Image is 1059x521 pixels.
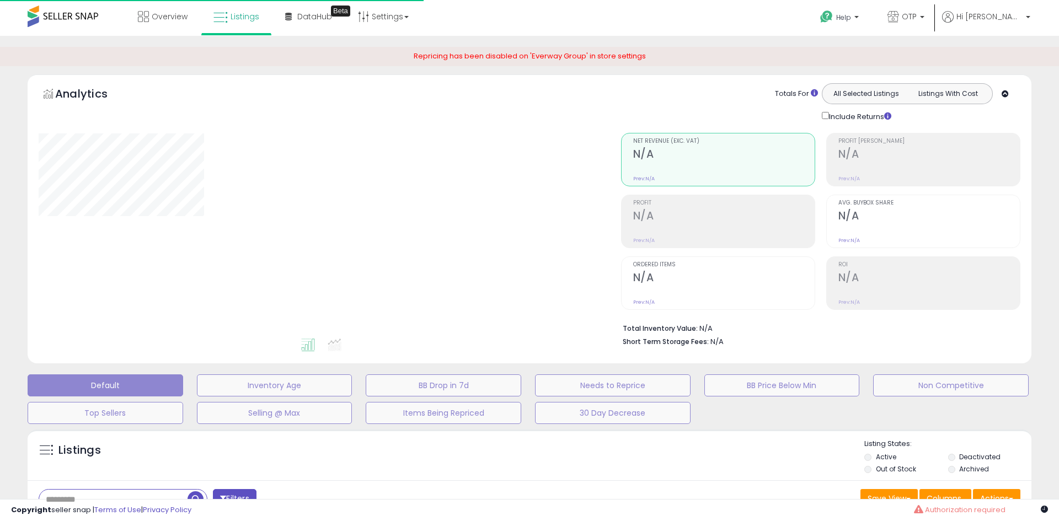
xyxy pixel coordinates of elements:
button: All Selected Listings [825,87,907,101]
button: 30 Day Decrease [535,402,691,424]
div: seller snap | | [11,505,191,515]
span: DataHub [297,11,332,22]
span: N/A [710,336,724,347]
h2: N/A [633,210,815,224]
div: Tooltip anchor [331,6,350,17]
span: Listings [231,11,259,22]
button: Default [28,374,183,396]
span: Overview [152,11,188,22]
h2: N/A [633,271,815,286]
button: Top Sellers [28,402,183,424]
span: Ordered Items [633,262,815,268]
a: Hi [PERSON_NAME] [942,11,1030,36]
span: Repricing has been disabled on 'Everway Group' in store settings [414,51,646,61]
small: Prev: N/A [838,175,860,182]
b: Total Inventory Value: [623,324,698,333]
button: Non Competitive [873,374,1029,396]
strong: Copyright [11,504,51,515]
span: OTP [902,11,917,22]
small: Prev: N/A [633,175,655,182]
span: Avg. Buybox Share [838,200,1020,206]
h5: Analytics [55,86,129,104]
span: Net Revenue (Exc. VAT) [633,138,815,144]
h2: N/A [838,148,1020,163]
small: Prev: N/A [633,299,655,305]
button: Selling @ Max [197,402,352,424]
b: Short Term Storage Fees: [623,337,709,346]
span: Profit [633,200,815,206]
span: Hi [PERSON_NAME] [956,11,1023,22]
button: Needs to Reprice [535,374,691,396]
small: Prev: N/A [633,237,655,244]
button: BB Drop in 7d [366,374,521,396]
span: ROI [838,262,1020,268]
li: N/A [623,321,1012,334]
button: Items Being Repriced [366,402,521,424]
button: Inventory Age [197,374,352,396]
h2: N/A [838,271,1020,286]
i: Get Help [820,10,833,24]
h2: N/A [838,210,1020,224]
button: Listings With Cost [907,87,989,101]
div: Totals For [775,89,818,99]
small: Prev: N/A [838,237,860,244]
h2: N/A [633,148,815,163]
div: Include Returns [814,110,905,122]
span: Profit [PERSON_NAME] [838,138,1020,144]
small: Prev: N/A [838,299,860,305]
a: Help [811,2,870,36]
button: BB Price Below Min [704,374,860,396]
span: Help [836,13,851,22]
